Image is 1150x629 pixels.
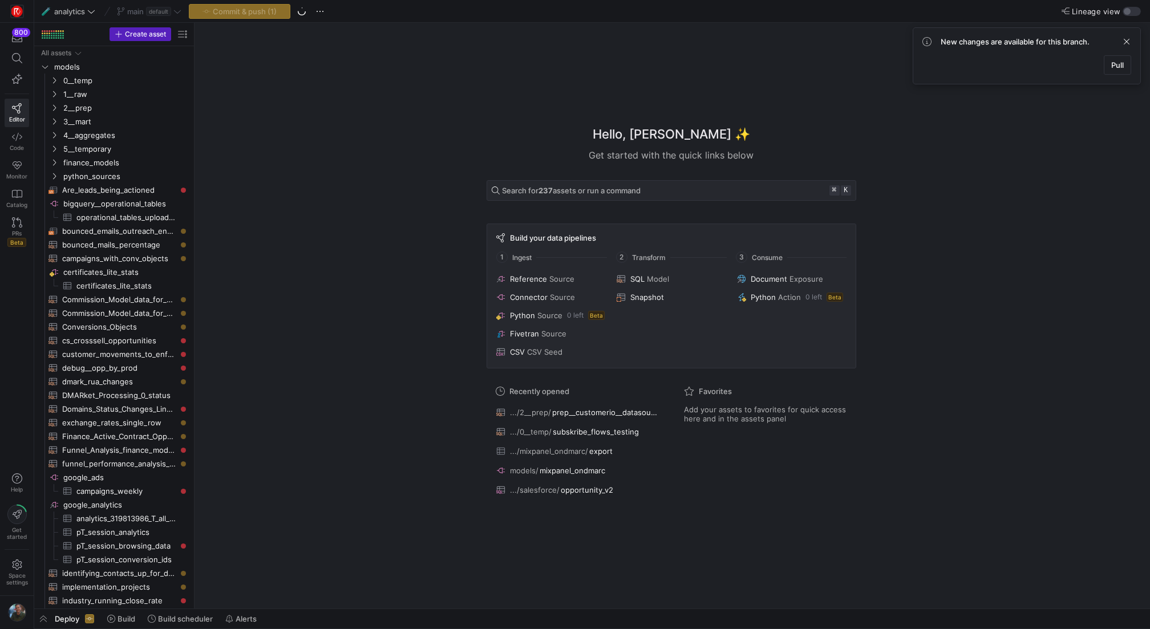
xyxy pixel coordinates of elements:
[588,311,605,320] span: Beta
[510,233,596,242] span: Build your data pipelines
[647,274,669,283] span: Model
[39,224,189,238] div: Press SPACE to select this row.
[39,457,189,470] div: Press SPACE to select this row.
[39,183,189,197] div: Press SPACE to select this row.
[7,526,27,540] span: Get started
[10,486,24,493] span: Help
[39,484,189,498] div: Press SPACE to select this row.
[39,279,189,293] div: Press SPACE to select this row.
[39,87,189,101] div: Press SPACE to select this row.
[7,238,26,247] span: Beta
[39,539,189,553] div: Press SPACE to select this row.
[39,566,189,580] div: Press SPACE to select this row.
[39,46,189,60] div: Press SPACE to select this row.
[684,405,847,423] span: Add your assets to favorites for quick access here and in the assets panel
[143,609,218,628] button: Build scheduler
[63,102,188,115] span: 2__prep
[541,329,566,338] span: Source
[509,387,569,396] span: Recently opened
[6,201,27,208] span: Catalog
[63,266,188,279] span: certificates_lite_stats​​​​​​​​
[62,320,176,334] span: Conversions_Objects​​​​​​​​​​
[39,334,189,347] a: cs_crosssell_opportunities​​​​​​​​​​
[39,470,189,484] a: google_ads​​​​​​​​
[5,600,29,624] button: https://storage.googleapis.com/y42-prod-data-exchange/images/6IdsliWYEjCj6ExZYNtk9pMT8U8l8YHLguyz...
[510,466,538,475] span: models/
[493,424,661,439] button: .../0__temp/subskribe_flows_testing
[62,293,176,306] span: Commission_Model_data_for_AEs_and_SDRs_aeoutput​​​​​​​​​​
[5,184,29,213] a: Catalog
[62,567,176,580] span: identifying_contacts_up_for_deletion​​​​​​​​​​
[493,482,661,497] button: .../salesforce/opportunity_v2
[789,274,823,283] span: Exposure
[510,347,525,356] span: CSV
[39,470,189,484] div: Press SPACE to select this row.
[487,180,856,201] button: Search for237assets or run a command⌘k
[614,290,728,304] button: Snapshot
[39,512,189,525] div: Press SPACE to select this row.
[39,498,189,512] a: google_analytics​​​​​​​​
[39,265,189,279] a: certificates_lite_stats​​​​​​​​
[12,28,30,37] div: 800
[510,447,588,456] span: .../mixpanel_ondmarc/
[39,580,189,594] div: Press SPACE to select this row.
[538,186,553,195] strong: 237
[5,213,29,251] a: PRsBeta
[39,210,189,224] div: Press SPACE to select this row.
[751,274,787,283] span: Document
[39,388,189,402] a: DMARket_Processing_0_status​​​​​​​​​​
[39,320,189,334] div: Press SPACE to select this row.
[39,429,189,443] a: Finance_Active_Contract_Opportunities_by_Product​​​​​​​​​​
[39,306,189,320] div: Press SPACE to select this row.
[493,405,661,420] button: .../2__prep/prep__customerio__datasource
[62,444,176,457] span: Funnel_Analysis_finance_model_table_output​​​​​​​​​​
[39,169,189,183] div: Press SPACE to select this row.
[614,272,728,286] button: SQLModel
[54,7,85,16] span: analytics
[39,334,189,347] div: Press SPACE to select this row.
[39,293,189,306] div: Press SPACE to select this row.
[39,74,189,87] div: Press SPACE to select this row.
[561,485,613,494] span: opportunity_v2
[39,375,189,388] a: dmark_rua_changes​​​​​​​​​​
[8,603,26,622] img: https://storage.googleapis.com/y42-prod-data-exchange/images/6IdsliWYEjCj6ExZYNtk9pMT8U8l8YHLguyz...
[76,539,176,553] span: pT_session_browsing_data​​​​​​​​​
[39,197,189,210] a: bigquery__operational_tables​​​​​​​​
[510,311,535,320] span: Python
[39,238,189,251] div: Press SPACE to select this row.
[39,347,189,361] a: customer_movements_to_enforcement​​​​​​​​​​
[39,539,189,553] a: pT_session_browsing_data​​​​​​​​​
[540,466,605,475] span: mixpanel_ondmarc
[1111,60,1124,70] span: Pull
[220,609,262,628] button: Alerts
[494,272,608,286] button: ReferenceSource
[63,129,188,142] span: 4__aggregates
[39,594,189,607] div: Press SPACE to select this row.
[510,329,539,338] span: Fivetran
[6,572,28,586] span: Space settings
[76,279,176,293] span: certificates_lite_stats​​​​​​​​​
[735,272,848,286] button: DocumentExposure
[158,614,213,623] span: Build scheduler
[537,311,562,320] span: Source
[527,347,562,356] span: CSV Seed
[63,88,188,101] span: 1__raw
[39,484,189,498] a: campaigns_weekly​​​​​​​​​
[567,311,584,319] span: 0 left
[39,361,189,375] div: Press SPACE to select this row.
[63,197,188,210] span: bigquery__operational_tables​​​​​​​​
[493,444,661,458] button: .../mixpanel_ondmarc/export
[62,594,176,607] span: industry_running_close_rate​​​​​​​​​​
[236,614,257,623] span: Alerts
[39,402,189,416] div: Press SPACE to select this row.
[39,128,189,142] div: Press SPACE to select this row.
[62,389,176,402] span: DMARket_Processing_0_status​​​​​​​​​​
[10,144,24,151] span: Code
[39,402,189,416] a: Domains_Status_Changes_Linked_to_Implementation_Projects​​​​​​​​​​
[941,37,1090,46] span: New changes are available for this branch.
[39,525,189,539] a: pT_session_analytics​​​​​​​​​
[510,485,560,494] span: .../salesforce/
[5,500,29,545] button: Getstarted
[39,306,189,320] a: Commission_Model_data_for_AEs_and_SDRs_sdroutput​​​​​​​​​​
[39,156,189,169] div: Press SPACE to select this row.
